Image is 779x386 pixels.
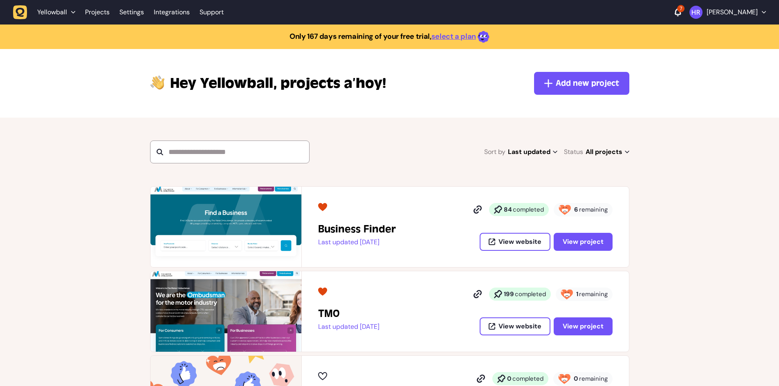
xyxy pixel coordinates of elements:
[85,5,110,20] a: Projects
[504,205,512,214] strong: 84
[579,205,608,214] span: remaining
[431,31,476,41] a: select a plan
[170,74,277,93] span: Yellowball
[574,205,578,214] strong: 6
[504,290,514,298] strong: 199
[513,205,544,214] span: completed
[150,187,301,267] img: Business Finder
[150,271,301,352] img: TMO
[512,375,543,383] span: completed
[498,239,541,245] span: View website
[484,146,505,158] span: Sort by
[498,323,541,330] span: View website
[154,5,190,20] a: Integrations
[707,8,758,16] p: [PERSON_NAME]
[574,375,578,383] strong: 0
[579,375,608,383] span: remaining
[318,307,379,320] h2: TMO
[480,233,550,251] button: View website
[119,5,144,20] a: Settings
[563,323,604,330] span: View project
[318,223,396,236] h2: Business Finder
[576,290,578,298] strong: 1
[507,375,512,383] strong: 0
[13,5,80,20] button: Yellowball
[515,290,546,298] span: completed
[480,317,550,335] button: View website
[563,239,604,245] span: View project
[290,31,431,41] strong: Only 167 days remaining of your free trial,
[37,8,67,16] span: Yellowball
[556,78,619,89] span: Add new project
[689,6,703,19] img: Harry Robinson
[170,74,386,93] p: projects a’hoy!
[554,233,613,251] button: View project
[318,238,396,246] p: Last updated [DATE]
[564,146,583,158] span: Status
[689,6,766,19] button: [PERSON_NAME]
[534,72,629,95] button: Add new project
[508,146,557,158] span: Last updated
[150,74,165,90] img: hi-hand
[579,290,608,298] span: remaining
[554,317,613,335] button: View project
[318,323,379,331] p: Last updated [DATE]
[478,31,489,43] img: emoji
[200,8,224,16] a: Support
[677,5,685,12] div: 7
[586,146,629,158] span: All projects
